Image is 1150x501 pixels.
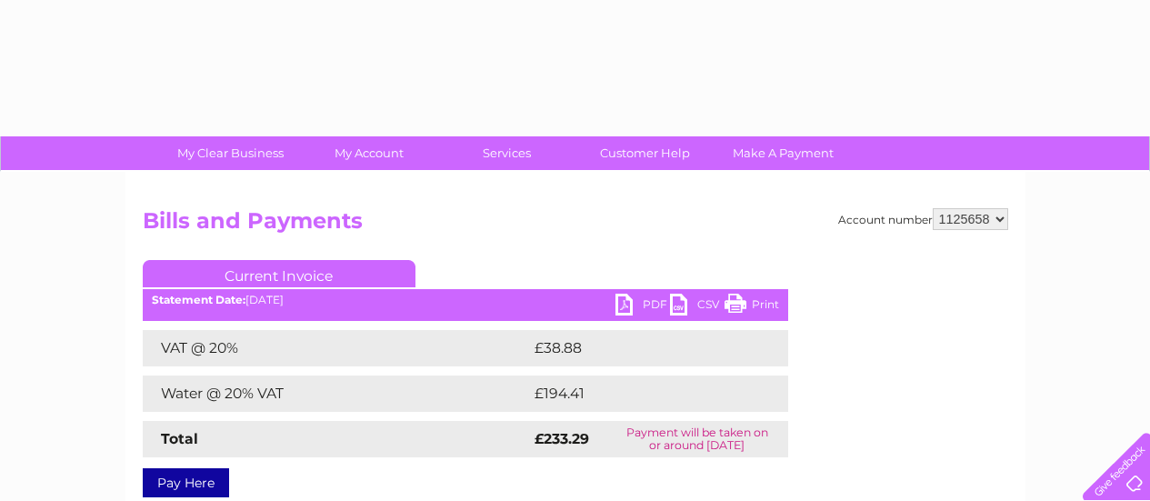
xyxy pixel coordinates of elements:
[152,293,245,306] b: Statement Date:
[535,430,589,447] strong: £233.29
[670,294,725,320] a: CSV
[570,136,720,170] a: Customer Help
[143,376,530,412] td: Water @ 20% VAT
[143,208,1008,243] h2: Bills and Payments
[294,136,444,170] a: My Account
[838,208,1008,230] div: Account number
[708,136,858,170] a: Make A Payment
[725,294,779,320] a: Print
[530,376,754,412] td: £194.41
[143,260,415,287] a: Current Invoice
[143,330,530,366] td: VAT @ 20%
[155,136,305,170] a: My Clear Business
[606,421,788,457] td: Payment will be taken on or around [DATE]
[432,136,582,170] a: Services
[143,294,788,306] div: [DATE]
[143,468,229,497] a: Pay Here
[615,294,670,320] a: PDF
[530,330,753,366] td: £38.88
[161,430,198,447] strong: Total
